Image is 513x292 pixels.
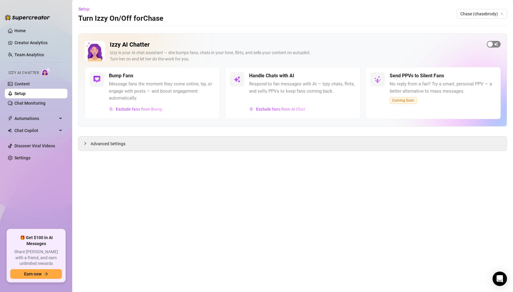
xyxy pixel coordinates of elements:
span: team [500,12,504,16]
span: Chat Copilot [14,126,57,135]
span: Exclude fans from AI Chat [256,107,305,112]
span: Message fans the moment they come online, tip, or engage with posts — and boost engagement automa... [109,81,215,102]
button: Exclude fans from AI Chat [249,104,305,114]
img: svg%3e [374,76,381,83]
img: AI Chatter [41,68,51,76]
a: Content [14,81,30,86]
h2: Izzy AI Chatter [110,41,482,48]
img: svg%3e [249,107,254,111]
img: svg%3e [93,76,100,83]
span: Respond to fan messages with AI — Izzy chats, flirts, and sells PPVs to keep fans coming back. [249,81,355,95]
h3: Turn Izzy On/Off for Chase [78,14,163,23]
div: collapsed [83,140,91,147]
a: Settings [14,155,30,160]
span: 🎁 Get $100 in AI Messages [10,235,62,247]
span: thunderbolt [8,116,13,121]
span: Coming Soon [390,97,417,104]
span: Advanced Settings [91,140,125,147]
button: Setup [78,4,94,14]
a: Chat Monitoring [14,101,45,106]
h5: Bump Fans [109,72,133,79]
span: Setup [79,7,90,11]
span: Earn now [24,272,42,276]
h5: Send PPVs to Silent Fans [390,72,444,79]
img: svg%3e [233,76,241,83]
img: svg%3e [109,107,113,111]
img: Izzy AI Chatter [85,41,105,61]
span: Chase (chasebrody) [460,9,503,18]
span: Izzy AI Chatter [8,70,39,76]
button: Exclude fans from Bump [109,104,162,114]
span: Automations [14,114,57,123]
div: Open Intercom Messenger [493,272,507,286]
span: Exclude fans from Bump [116,107,162,112]
div: Izzy is your AI chat assistant — she bumps fans, chats in your tone, flirts, and sells your conte... [110,50,482,62]
a: Discover Viral Videos [14,143,55,148]
span: arrow-right [44,272,48,276]
span: No reply from a fan? Try a smart, personal PPV — a better alternative to mass messages. [390,81,496,95]
a: Creator Analytics [14,38,63,48]
span: collapsed [83,142,87,145]
a: Home [14,28,26,33]
img: Chat Copilot [8,128,12,133]
button: Earn nowarrow-right [10,269,62,279]
img: logo-BBDzfeDw.svg [5,14,50,20]
a: Team Analytics [14,52,44,57]
h5: Handle Chats with AI [249,72,294,79]
a: Setup [14,91,26,96]
span: Share [PERSON_NAME] with a friend, and earn unlimited rewards [10,249,62,267]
